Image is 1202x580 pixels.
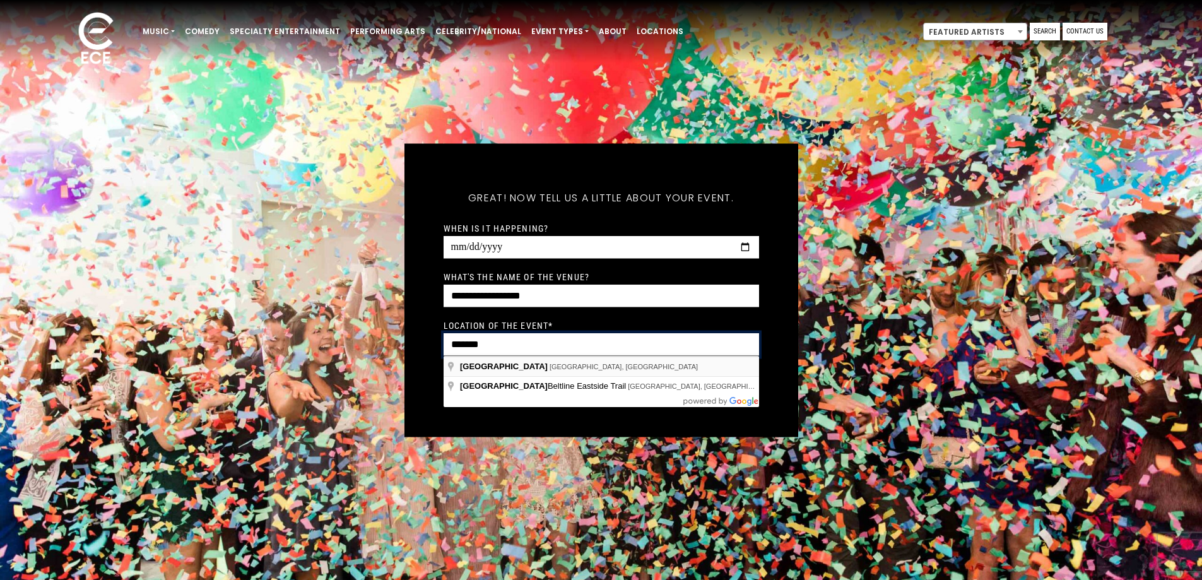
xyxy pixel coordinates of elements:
span: [GEOGRAPHIC_DATA], [GEOGRAPHIC_DATA], [GEOGRAPHIC_DATA] [628,382,852,390]
span: Featured Artists [923,23,1027,40]
label: What's the name of the venue? [444,271,589,282]
a: Comedy [180,21,225,42]
a: Search [1030,23,1060,40]
a: Performing Arts [345,21,430,42]
a: Celebrity/National [430,21,526,42]
h5: Great! Now tell us a little about your event. [444,175,759,220]
img: ece_new_logo_whitev2-1.png [64,9,127,70]
a: Locations [632,21,688,42]
span: [GEOGRAPHIC_DATA] [460,362,548,371]
label: Location of the event [444,319,553,331]
span: [GEOGRAPHIC_DATA], [GEOGRAPHIC_DATA] [550,363,698,370]
a: Music [138,21,180,42]
a: Event Types [526,21,594,42]
a: Specialty Entertainment [225,21,345,42]
span: [GEOGRAPHIC_DATA] [460,381,548,391]
a: About [594,21,632,42]
span: Beltline Eastside Trail [460,381,628,391]
a: Contact Us [1063,23,1107,40]
label: When is it happening? [444,222,549,234]
span: Featured Artists [924,23,1027,41]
